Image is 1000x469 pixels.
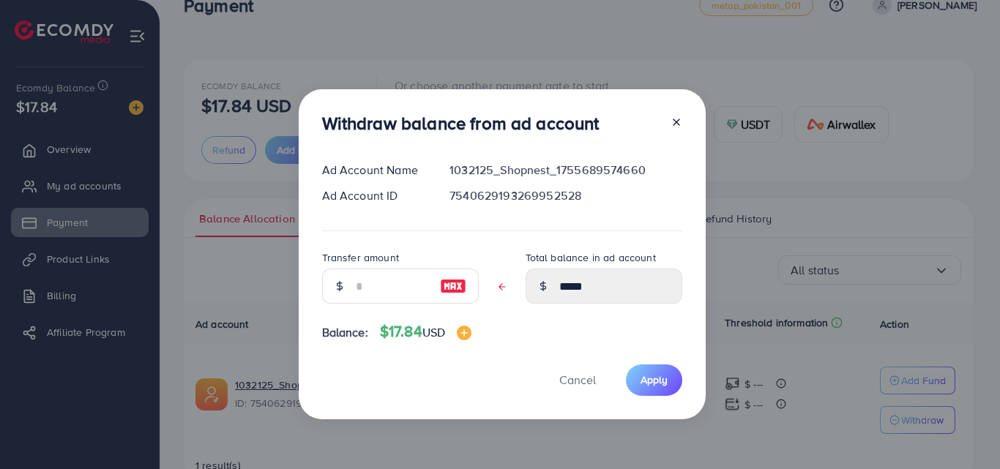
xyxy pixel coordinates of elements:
iframe: Chat [938,403,989,458]
img: image [440,277,466,295]
div: 1032125_Shopnest_1755689574660 [438,162,693,179]
span: Cancel [559,372,596,388]
span: Balance: [322,324,368,341]
div: Ad Account Name [310,162,439,179]
h3: Withdraw balance from ad account [322,113,600,134]
img: image [457,326,471,340]
span: USD [422,324,445,340]
h4: $17.84 [380,323,471,341]
div: 7540629193269952528 [438,187,693,204]
button: Apply [626,364,682,396]
label: Total balance in ad account [526,250,656,265]
span: Apply [641,372,668,387]
button: Cancel [541,364,614,396]
label: Transfer amount [322,250,399,265]
div: Ad Account ID [310,187,439,204]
